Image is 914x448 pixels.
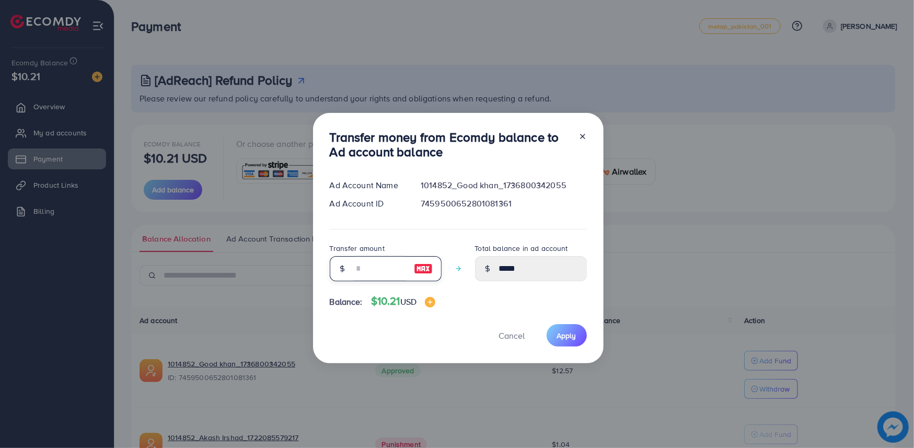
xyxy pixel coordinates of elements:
[330,130,570,160] h3: Transfer money from Ecomdy balance to Ad account balance
[412,179,595,191] div: 1014852_Good khan_1736800342055
[414,262,433,275] img: image
[547,324,587,347] button: Apply
[321,198,413,210] div: Ad Account ID
[371,295,435,308] h4: $10.21
[412,198,595,210] div: 7459500652801081361
[557,330,576,341] span: Apply
[486,324,538,347] button: Cancel
[321,179,413,191] div: Ad Account Name
[475,243,568,254] label: Total balance in ad account
[330,243,385,254] label: Transfer amount
[330,296,363,308] span: Balance:
[425,297,435,307] img: image
[400,296,416,307] span: USD
[499,330,525,341] span: Cancel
